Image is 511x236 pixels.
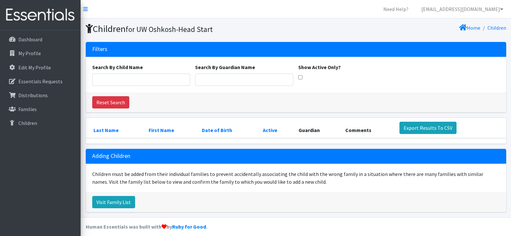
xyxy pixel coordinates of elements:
h3: Filters [92,46,107,53]
small: for UW Oshkosh-Head Start [126,25,213,34]
label: Show Active Only? [298,63,341,71]
a: Edit My Profile [3,61,78,74]
a: Families [3,103,78,116]
a: First Name [149,127,174,133]
a: My Profile [3,47,78,60]
a: Export Results To CSV [399,122,457,134]
th: Guardian [295,118,341,138]
a: [EMAIL_ADDRESS][DOMAIN_NAME] [416,3,508,15]
a: Distributions [3,89,78,102]
th: Comments [341,118,396,138]
a: Home [459,25,480,31]
a: Ruby for Good [172,223,206,230]
p: Families [18,106,37,112]
a: Children [3,117,78,129]
p: Edit My Profile [18,64,51,71]
a: Essentials Requests [3,75,78,88]
p: Essentials Requests [18,78,63,85]
a: Dashboard [3,33,78,46]
img: HumanEssentials [3,4,78,26]
div: Children must be added from their individual families to prevent accidentally associating the chi... [86,164,506,192]
a: Need Help? [378,3,414,15]
p: Distributions [18,92,48,98]
h1: Children [86,23,294,35]
p: My Profile [18,50,41,56]
a: Children [487,25,506,31]
a: Reset Search [92,96,129,108]
p: Children [18,120,37,126]
a: Visit Family List [92,196,135,208]
a: Last Name [93,127,119,133]
h3: Adding Children [92,153,130,159]
label: Search By Guardian Name [195,63,255,71]
a: Active [263,127,277,133]
p: Dashboard [18,36,42,43]
a: Date of Birth [202,127,232,133]
label: Search By Child Name [92,63,143,71]
strong: Human Essentials was built with by . [86,223,207,230]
